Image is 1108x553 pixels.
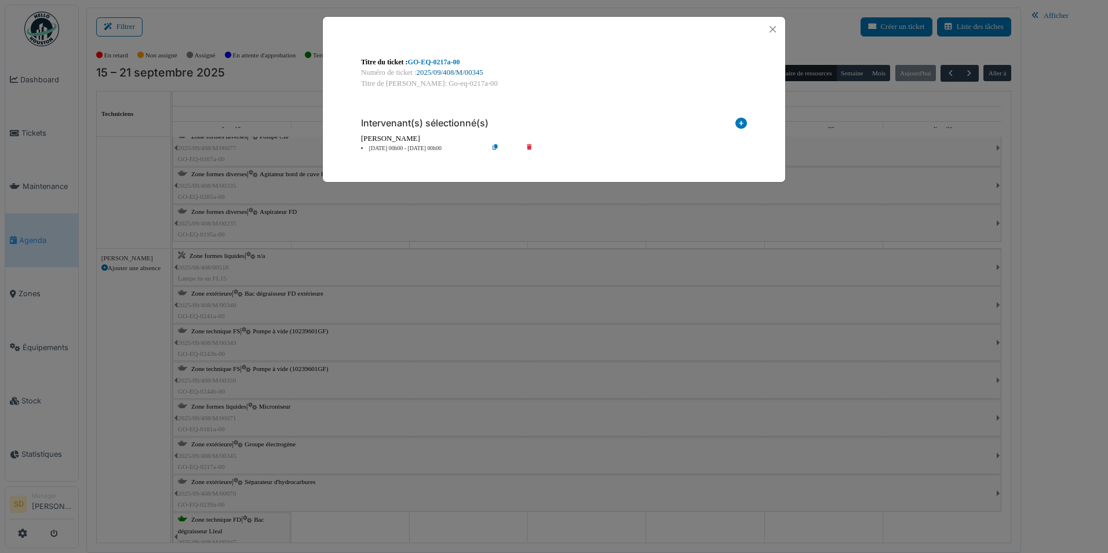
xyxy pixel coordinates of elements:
div: Titre de [PERSON_NAME]: Go-eq-0217a-00 [361,78,747,89]
div: Numéro de ticket : [361,67,747,78]
div: [PERSON_NAME] [361,133,747,144]
li: [DATE] 00h00 - [DATE] 00h00 [355,144,488,153]
a: GO-EQ-0217a-00 [408,58,460,66]
a: 2025/09/408/M/00345 [417,68,483,77]
h6: Intervenant(s) sélectionné(s) [361,118,489,129]
div: Titre du ticket : [361,57,747,67]
i: Ajouter [735,118,747,133]
button: Close [765,21,781,37]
